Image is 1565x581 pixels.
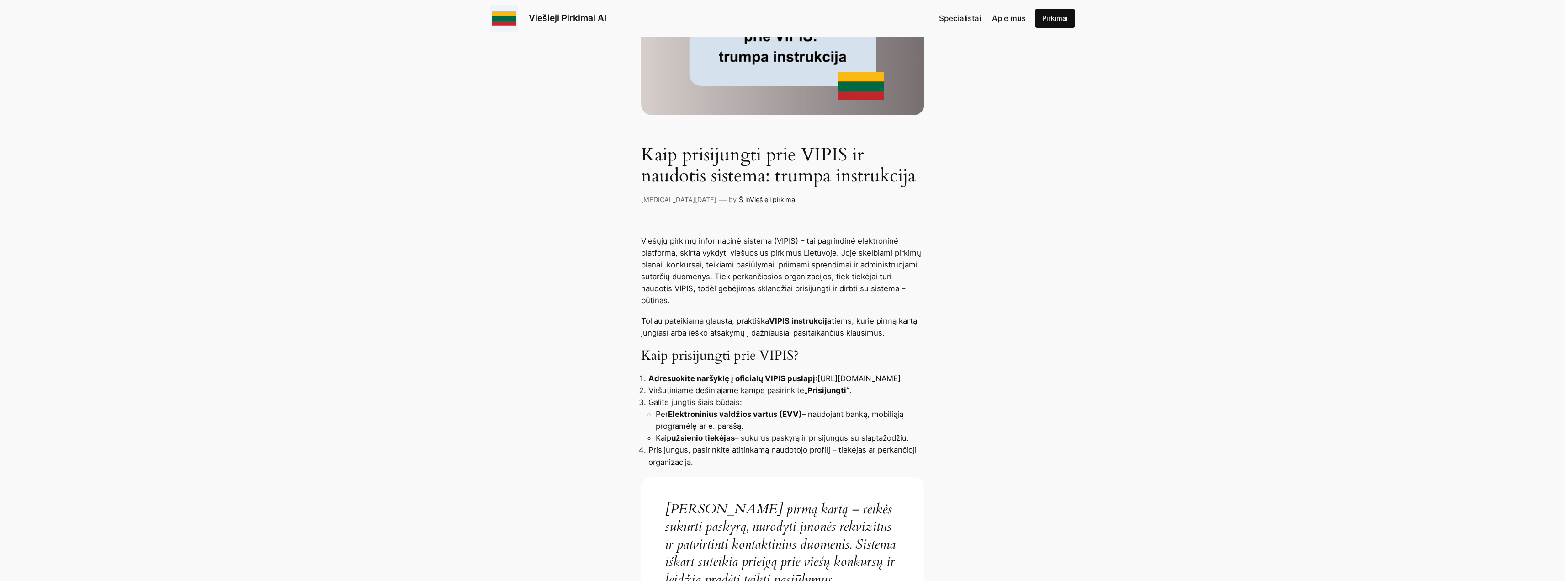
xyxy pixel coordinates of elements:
[490,5,518,32] img: Viešieji pirkimai logo
[656,408,924,432] li: Per – naudojant banką, mobiliąją programėlę ar e. parašą.
[648,384,924,396] li: Viršutiniame dešiniajame kampe pasirinkite .
[648,373,924,384] li: :
[939,14,981,23] span: Specialistai
[648,444,924,468] li: Prisijungus, pasirinkite atitinkamą naudotojo profilį – tiekėjas ar perkančioji organizacija.
[939,12,1026,24] nav: Navigation
[745,196,750,203] span: in
[648,396,924,444] li: Galite jungtis šiais būdais:
[1035,9,1075,28] a: Pirkimai
[529,12,606,23] a: Viešieji Pirkimai AI
[656,432,924,444] li: Kaip – sukurus paskyrą ir prisijungus su slaptažodžiu.
[641,315,924,339] p: Toliau pateikiama glausta, praktiška tiems, kurie pirmą kartą jungiasi arba ieško atsakymų į dažn...
[992,12,1026,24] a: Apie mus
[939,12,981,24] a: Specialistai
[719,194,727,206] p: —
[804,386,849,395] strong: „Prisijungti“
[739,196,743,203] a: Š
[769,316,832,325] strong: VIPIS instrukcija
[750,196,796,203] a: Viešieji pirkimai
[648,374,815,383] strong: Adresuokite naršyklę į oficialų VIPIS puslapį
[729,195,737,205] p: by
[992,14,1026,23] span: Apie mus
[641,235,924,306] p: Viešųjų pirkimų informacinė sistema (VIPIS) – tai pagrindinė elektroninė platforma, skirta vykdyt...
[641,196,716,203] a: [MEDICAL_DATA][DATE]
[641,348,924,364] h3: Kaip prisijungti prie VIPIS?
[641,144,924,187] h1: Kaip prisijungti prie VIPIS ir naudotis sistema: trumpa instrukcija
[817,374,901,383] a: [URL][DOMAIN_NAME]
[671,433,735,442] strong: užsienio tiekėjas
[668,410,802,419] strong: Elektroninius valdžios vartus (EVV)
